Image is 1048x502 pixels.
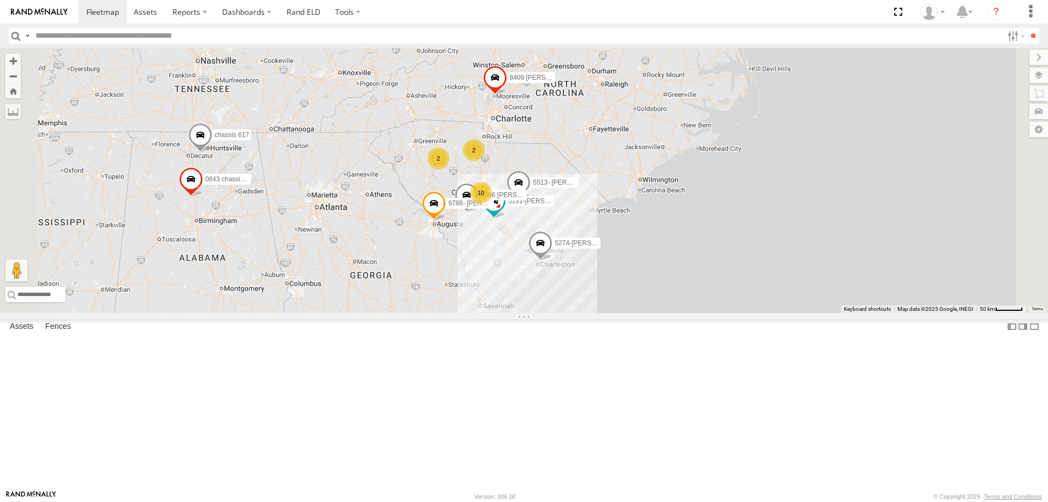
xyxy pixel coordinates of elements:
[215,131,249,139] span: chassis 617
[4,319,39,334] label: Assets
[897,306,973,312] span: Map data ©2025 Google, INEGI
[1017,319,1028,335] label: Dock Summary Table to the Right
[474,493,516,500] div: Version: 306.00
[6,491,56,502] a: Visit our Website
[1003,28,1027,44] label: Search Filter Options
[5,54,21,68] button: Zoom in
[463,139,485,161] div: 2
[917,4,949,20] div: Courtney Grier
[844,305,891,313] button: Keyboard shortcuts
[555,239,646,247] span: 5274-[PERSON_NAME] Space
[976,305,1026,313] button: Map Scale: 50 km per 47 pixels
[1007,319,1017,335] label: Dock Summary Table to the Left
[509,73,580,81] span: 8409 [PERSON_NAME]
[1029,122,1048,137] label: Map Settings
[984,493,1042,500] a: Terms and Conditions
[470,182,492,204] div: 10
[448,199,521,206] span: 9788- [PERSON_NAME]
[508,197,579,205] span: 5191-[PERSON_NAME]
[1029,319,1040,335] label: Hide Summary Table
[5,84,21,98] button: Zoom Home
[933,493,1042,500] div: © Copyright 2025 -
[1032,307,1043,311] a: Terms (opens in new tab)
[205,175,256,183] span: 0843 chassis 843
[5,104,21,119] label: Measure
[23,28,32,44] label: Search Query
[11,8,68,16] img: rand-logo.svg
[40,319,76,334] label: Fences
[5,259,27,281] button: Drag Pegman onto the map to open Street View
[481,191,551,199] span: 8086 [PERSON_NAME]
[427,147,449,169] div: 2
[5,68,21,84] button: Zoom out
[533,178,605,186] span: 5513- [PERSON_NAME]
[987,3,1005,21] i: ?
[980,306,995,312] span: 50 km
